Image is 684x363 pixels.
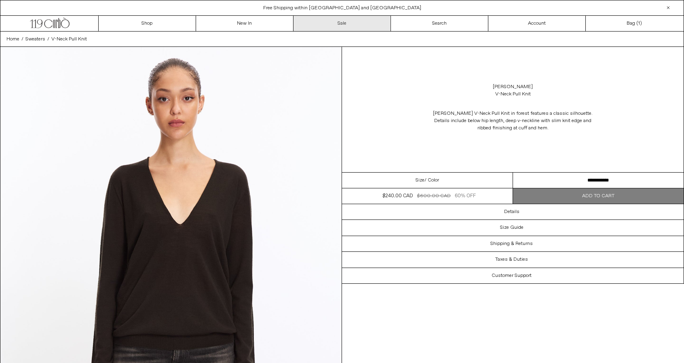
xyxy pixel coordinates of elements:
[25,36,45,42] span: Sweaters
[513,188,684,204] button: Add to cart
[490,241,533,247] h3: Shipping & Returns
[504,209,519,215] h3: Details
[492,273,532,279] h3: Customer Support
[51,36,87,43] a: V-Neck Pull Knit
[582,193,614,199] span: Add to cart
[391,16,488,31] a: Search
[495,91,531,98] div: V-Neck Pull Knit
[638,20,642,27] span: )
[586,16,683,31] a: Bag ()
[432,106,594,136] p: [PERSON_NAME] V-Neck Pull Knit in forest features a classic silhouette. Details include below hip...
[488,16,586,31] a: Account
[47,36,49,43] span: /
[6,36,19,42] span: Home
[493,83,533,91] a: [PERSON_NAME]
[196,16,293,31] a: New In
[638,20,640,27] span: 1
[21,36,23,43] span: /
[25,36,45,43] a: Sweaters
[293,16,391,31] a: Sale
[455,192,476,200] div: 60% OFF
[495,257,528,262] h3: Taxes & Duties
[51,36,87,42] span: V-Neck Pull Knit
[263,5,421,11] a: Free Shipping within [GEOGRAPHIC_DATA] and [GEOGRAPHIC_DATA]
[382,192,413,200] div: $240.00 CAD
[99,16,196,31] a: Shop
[6,36,19,43] a: Home
[500,225,524,230] h3: Size Guide
[416,177,424,184] span: Size
[417,192,451,200] div: $600.00 CAD
[424,177,439,184] span: / Color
